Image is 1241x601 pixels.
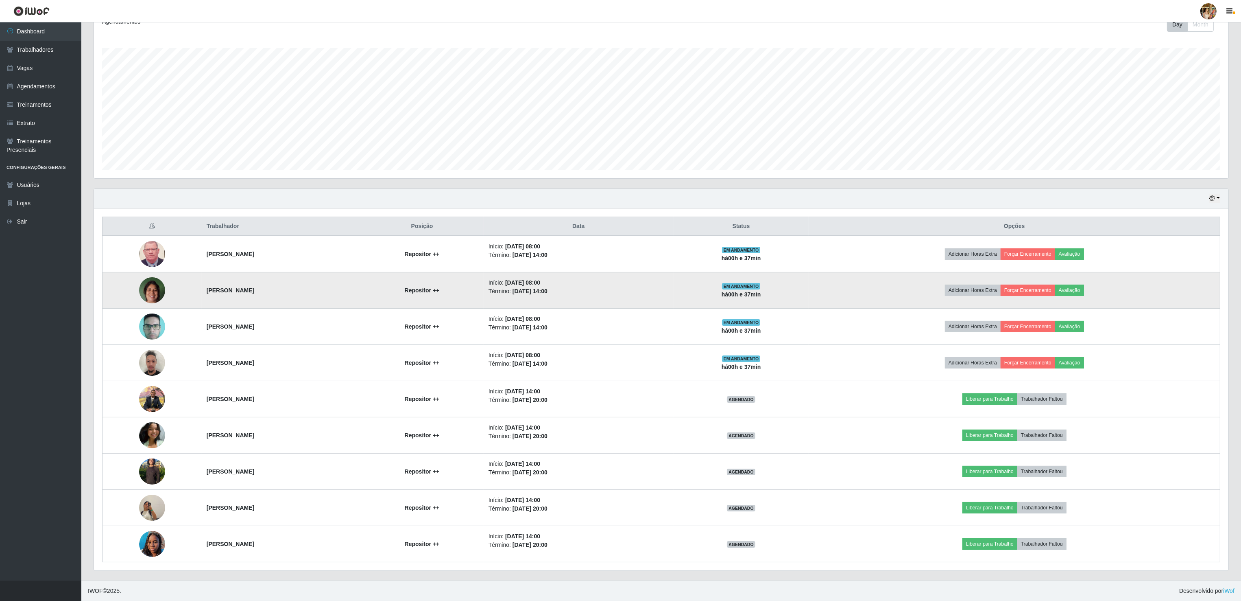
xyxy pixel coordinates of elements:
time: [DATE] 20:00 [513,397,547,403]
li: Início: [489,423,669,432]
time: [DATE] 08:00 [505,243,540,250]
li: Término: [489,251,669,259]
li: Início: [489,496,669,504]
button: Liberar para Trabalho [962,538,1017,550]
button: Trabalhador Faltou [1017,393,1067,405]
button: Liberar para Trabalho [962,502,1017,513]
img: 1750884845211.jpeg [139,448,165,495]
span: AGENDADO [727,432,755,439]
img: 1748893020398.jpeg [139,422,165,448]
button: Liberar para Trabalho [962,466,1017,477]
img: 1750940552132.jpeg [139,273,165,307]
time: [DATE] 14:00 [513,288,547,294]
li: Término: [489,468,669,477]
button: Forçar Encerramento [1001,285,1055,296]
span: EM ANDAMENTO [722,319,761,326]
strong: Repositor ++ [405,251,440,257]
span: AGENDADO [727,469,755,475]
li: Término: [489,360,669,368]
span: © 2025 . [88,587,121,595]
li: Término: [489,287,669,296]
time: [DATE] 08:00 [505,352,540,358]
th: Opções [809,217,1220,236]
time: [DATE] 14:00 [505,497,540,503]
span: AGENDADO [727,396,755,403]
button: Forçar Encerramento [1001,357,1055,368]
button: Avaliação [1055,248,1084,260]
button: Trabalhador Faltou [1017,430,1067,441]
li: Término: [489,396,669,404]
time: [DATE] 08:00 [505,279,540,286]
strong: Repositor ++ [405,287,440,294]
time: [DATE] 20:00 [513,433,547,439]
li: Início: [489,315,669,323]
button: Avaliação [1055,321,1084,332]
img: 1750202852235.jpeg [139,237,165,271]
strong: há 00 h e 37 min [722,291,761,298]
strong: [PERSON_NAME] [207,323,254,330]
time: [DATE] 14:00 [513,252,547,258]
li: Início: [489,351,669,360]
li: Término: [489,504,669,513]
button: Day [1167,18,1188,32]
strong: há 00 h e 37 min [722,327,761,334]
button: Adicionar Horas Extra [945,321,1001,332]
strong: Repositor ++ [405,396,440,402]
button: Forçar Encerramento [1001,321,1055,332]
strong: [PERSON_NAME] [207,541,254,547]
div: Toolbar with button groups [1167,18,1220,32]
li: Início: [489,532,669,541]
time: [DATE] 14:00 [513,324,547,331]
th: Posição [360,217,483,236]
div: First group [1167,18,1214,32]
span: IWOF [88,588,103,594]
strong: [PERSON_NAME] [207,360,254,366]
button: Adicionar Horas Extra [945,248,1001,260]
th: Data [484,217,674,236]
button: Liberar para Trabalho [962,430,1017,441]
img: 1748464437090.jpeg [139,382,165,416]
button: Adicionar Horas Extra [945,357,1001,368]
th: Trabalhador [202,217,360,236]
strong: Repositor ++ [405,468,440,475]
li: Início: [489,460,669,468]
time: [DATE] 14:00 [505,533,540,540]
button: Trabalhador Faltou [1017,502,1067,513]
li: Término: [489,323,669,332]
button: Trabalhador Faltou [1017,538,1067,550]
button: Liberar para Trabalho [962,393,1017,405]
li: Término: [489,541,669,549]
span: AGENDADO [727,505,755,511]
time: [DATE] 20:00 [513,469,547,476]
button: Avaliação [1055,285,1084,296]
span: EM ANDAMENTO [722,355,761,362]
strong: Repositor ++ [405,432,440,439]
time: [DATE] 08:00 [505,316,540,322]
span: AGENDADO [727,541,755,548]
img: CoreUI Logo [13,6,50,16]
img: 1753289887027.jpeg [139,345,165,380]
time: [DATE] 14:00 [513,360,547,367]
button: Forçar Encerramento [1001,248,1055,260]
button: Trabalhador Faltou [1017,466,1067,477]
li: Término: [489,432,669,441]
span: Desenvolvido por [1179,587,1234,595]
strong: há 00 h e 37 min [722,364,761,370]
strong: Repositor ++ [405,541,440,547]
time: [DATE] 20:00 [513,505,547,512]
span: EM ANDAMENTO [722,247,761,253]
li: Início: [489,387,669,396]
time: [DATE] 14:00 [505,388,540,395]
li: Início: [489,242,669,251]
strong: Repositor ++ [405,360,440,366]
strong: Repositor ++ [405,504,440,511]
img: 1752163217594.jpeg [139,311,165,342]
button: Avaliação [1055,357,1084,368]
a: iWof [1223,588,1234,594]
time: [DATE] 14:00 [505,424,540,431]
time: [DATE] 20:00 [513,542,547,548]
strong: [PERSON_NAME] [207,468,254,475]
li: Início: [489,279,669,287]
time: [DATE] 14:00 [505,461,540,467]
button: Month [1187,18,1214,32]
